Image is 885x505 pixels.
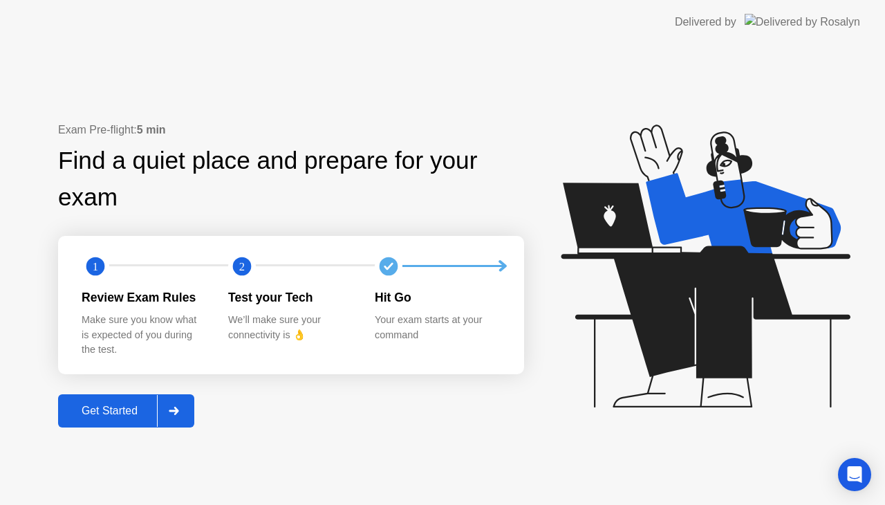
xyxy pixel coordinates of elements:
div: Review Exam Rules [82,288,206,306]
div: Delivered by [675,14,736,30]
img: Delivered by Rosalyn [745,14,860,30]
div: Make sure you know what is expected of you during the test. [82,313,206,358]
text: 2 [239,259,245,273]
b: 5 min [137,124,166,136]
button: Get Started [58,394,194,428]
div: Exam Pre-flight: [58,122,524,138]
div: Open Intercom Messenger [838,458,871,491]
div: Get Started [62,405,157,417]
div: Find a quiet place and prepare for your exam [58,143,524,216]
div: We’ll make sure your connectivity is 👌 [228,313,353,342]
div: Your exam starts at your command [375,313,499,342]
div: Test your Tech [228,288,353,306]
text: 1 [93,259,98,273]
div: Hit Go [375,288,499,306]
